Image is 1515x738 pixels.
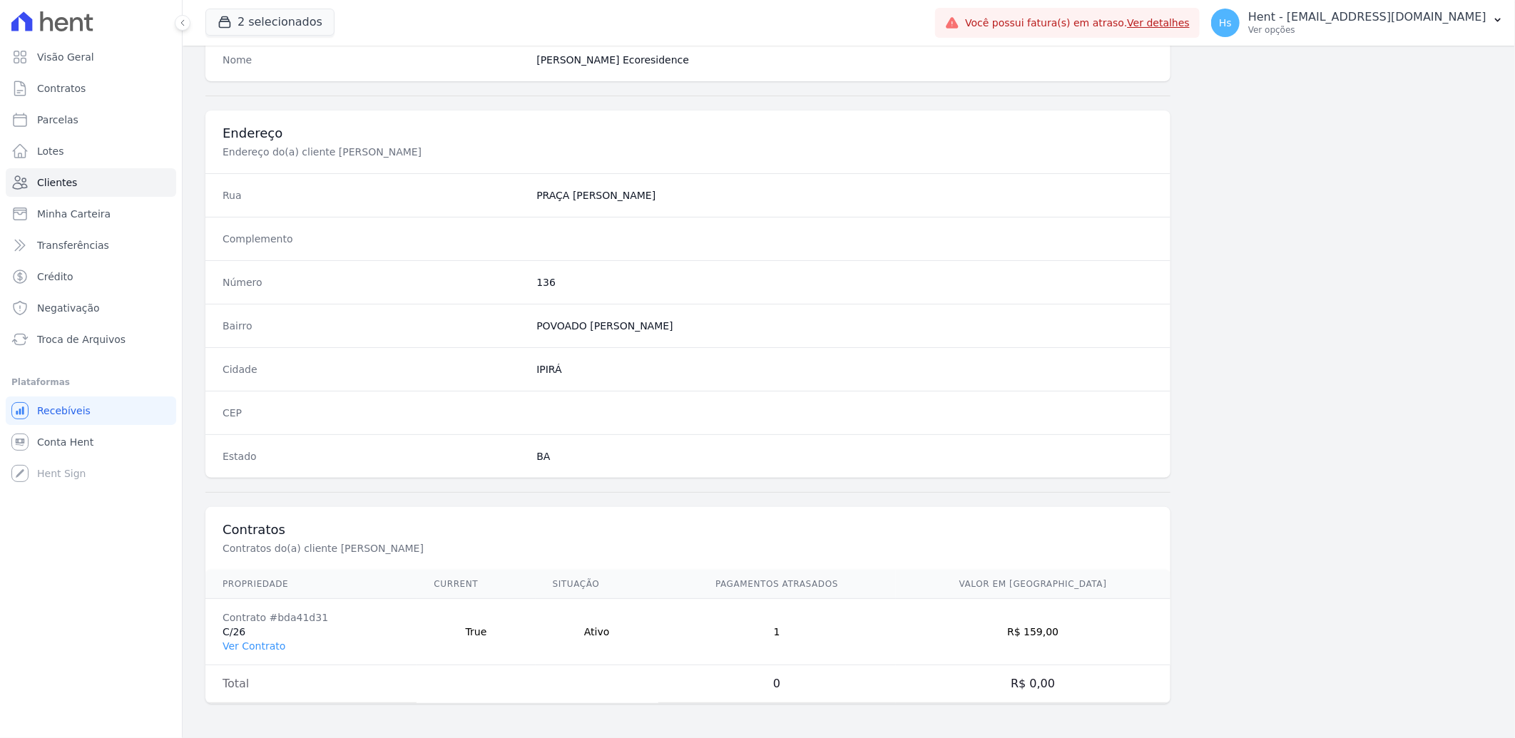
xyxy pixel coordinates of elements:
dt: Nome [223,53,525,67]
span: Clientes [37,175,77,190]
a: Conta Hent [6,428,176,456]
a: Visão Geral [6,43,176,71]
p: Endereço do(a) cliente [PERSON_NAME] [223,145,702,159]
span: Crédito [37,270,73,284]
dd: [PERSON_NAME] Ecoresidence [536,53,1153,67]
th: Propriedade [205,570,417,599]
dd: 136 [536,275,1153,289]
h3: Contratos [223,521,1153,538]
dd: BA [536,449,1153,463]
span: Lotes [37,144,64,158]
span: Parcelas [37,113,78,127]
button: 2 selecionados [205,9,335,36]
th: Situação [536,570,658,599]
span: Minha Carteira [37,207,111,221]
div: Contrato #bda41d31 [223,610,399,625]
p: Hent - [EMAIL_ADDRESS][DOMAIN_NAME] [1248,10,1486,24]
td: True [417,599,535,665]
a: Parcelas [6,106,176,134]
a: Clientes [6,168,176,197]
a: Ver detalhes [1127,17,1190,29]
a: Recebíveis [6,396,176,425]
a: Lotes [6,137,176,165]
span: Você possui fatura(s) em atraso. [965,16,1190,31]
dt: Estado [223,449,525,463]
a: Transferências [6,231,176,260]
p: Ver opções [1248,24,1486,36]
span: Transferências [37,238,109,252]
td: Total [205,665,417,703]
span: Hs [1219,18,1232,28]
span: Visão Geral [37,50,94,64]
span: Troca de Arquivos [37,332,126,347]
th: Current [417,570,535,599]
td: Ativo [536,599,658,665]
h3: Endereço [223,125,1153,142]
a: Contratos [6,74,176,103]
div: Plataformas [11,374,170,391]
dd: PRAÇA [PERSON_NAME] [536,188,1153,203]
dt: CEP [223,406,525,420]
a: Minha Carteira [6,200,176,228]
dt: Número [223,275,525,289]
td: 0 [658,665,896,703]
td: 1 [658,599,896,665]
th: Valor em [GEOGRAPHIC_DATA] [896,570,1170,599]
dt: Complemento [223,232,525,246]
a: Ver Contrato [223,640,285,652]
dt: Bairro [223,319,525,333]
a: Troca de Arquivos [6,325,176,354]
span: Recebíveis [37,404,91,418]
span: Conta Hent [37,435,93,449]
a: Crédito [6,262,176,291]
th: Pagamentos Atrasados [658,570,896,599]
td: R$ 0,00 [896,665,1170,703]
td: R$ 159,00 [896,599,1170,665]
dt: Cidade [223,362,525,376]
span: Contratos [37,81,86,96]
button: Hs Hent - [EMAIL_ADDRESS][DOMAIN_NAME] Ver opções [1200,3,1515,43]
dd: POVOADO [PERSON_NAME] [536,319,1153,333]
span: Negativação [37,301,100,315]
a: Negativação [6,294,176,322]
p: Contratos do(a) cliente [PERSON_NAME] [223,541,702,555]
dt: Rua [223,188,525,203]
td: C/26 [205,599,417,665]
dd: IPIRÁ [536,362,1153,376]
